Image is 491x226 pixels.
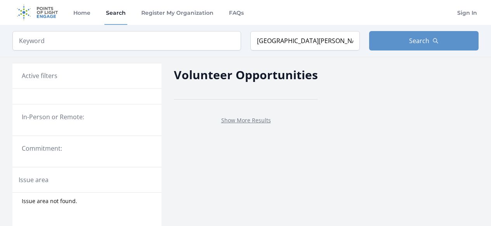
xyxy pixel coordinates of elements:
[19,175,49,184] legend: Issue area
[22,71,57,80] h3: Active filters
[250,31,360,50] input: Location
[369,31,479,50] button: Search
[409,36,429,45] span: Search
[22,112,152,122] legend: In-Person or Remote:
[22,197,77,205] span: Issue area not found.
[174,66,318,83] h2: Volunteer Opportunities
[22,144,152,153] legend: Commitment:
[221,116,271,124] a: Show More Results
[12,31,241,50] input: Keyword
